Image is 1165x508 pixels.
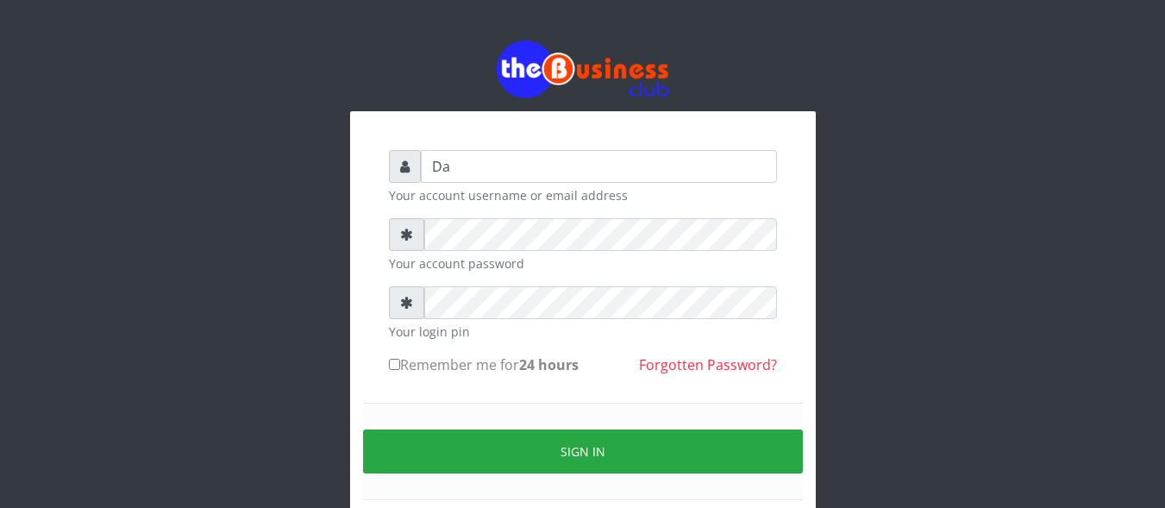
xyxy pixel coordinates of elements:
[389,354,579,375] label: Remember me for
[519,355,579,374] b: 24 hours
[389,359,400,370] input: Remember me for24 hours
[389,186,777,204] small: Your account username or email address
[389,323,777,341] small: Your login pin
[363,430,803,474] button: Sign in
[421,150,777,183] input: Username or email address
[639,355,777,374] a: Forgotten Password?
[389,254,777,273] small: Your account password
